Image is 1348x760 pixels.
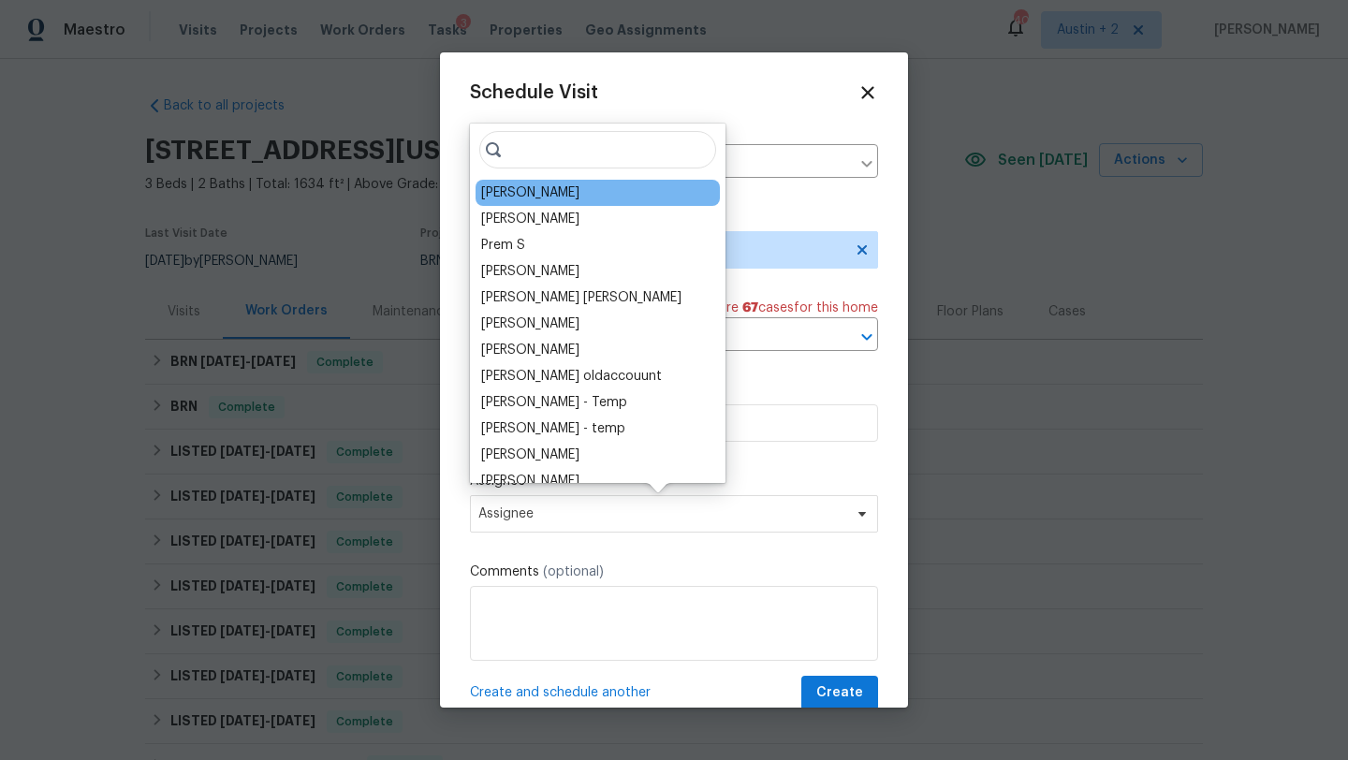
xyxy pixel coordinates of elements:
div: [PERSON_NAME] [PERSON_NAME] [481,288,681,307]
div: Prem S [481,236,525,255]
div: [PERSON_NAME] [481,472,579,490]
button: Open [854,324,880,350]
span: Schedule Visit [470,83,598,102]
span: There are case s for this home [683,299,878,317]
div: [PERSON_NAME] [481,446,579,464]
div: [PERSON_NAME] [481,210,579,228]
span: Assignee [478,506,845,521]
div: [PERSON_NAME] [481,183,579,202]
div: [PERSON_NAME] - Temp [481,393,627,412]
div: [PERSON_NAME] [481,262,579,281]
label: Comments [470,563,878,581]
span: Create and schedule another [470,683,651,702]
div: [PERSON_NAME] - temp [481,419,625,438]
span: Close [857,82,878,103]
span: (optional) [543,565,604,578]
button: Create [801,676,878,710]
div: [PERSON_NAME] [481,341,579,359]
span: 67 [742,301,758,314]
div: [PERSON_NAME] [481,314,579,333]
div: [PERSON_NAME] oldaccouunt [481,367,662,386]
span: Create [816,681,863,705]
